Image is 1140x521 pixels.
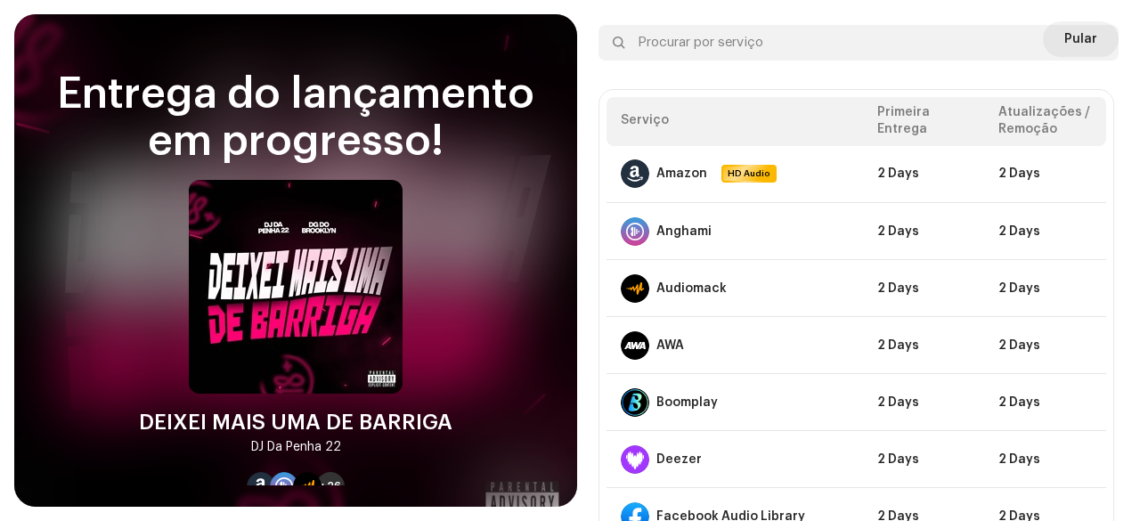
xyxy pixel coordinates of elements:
td: 2 Days [863,431,984,488]
span: HD Audio [723,167,775,181]
td: 2 Days [984,146,1106,203]
td: 2 Days [863,146,984,203]
div: Entrega do lançamento em progresso! [36,71,556,166]
div: AWA [656,338,684,353]
td: 2 Days [984,203,1106,260]
button: Pular [1043,21,1119,57]
td: 2 Days [863,317,984,374]
div: DEIXEI MAIS UMA DE BARRIGA [139,408,452,436]
div: Anghami [656,224,712,239]
img: 060c2189-ab2c-453e-9f3a-4c9277f9c53b [189,180,403,394]
div: DJ Da Penha 22 [251,436,341,458]
td: 2 Days [984,260,1106,317]
th: Atualizações / Remoção [984,97,1106,146]
td: 2 Days [984,431,1106,488]
div: Amazon [656,167,707,181]
div: Deezer [656,452,702,467]
td: 2 Days [863,203,984,260]
span: Pular [1064,21,1097,57]
th: Primeira Entrega [863,97,984,146]
td: 2 Days [863,374,984,431]
td: 2 Days [984,317,1106,374]
td: 2 Days [863,260,984,317]
th: Serviço [607,97,863,146]
input: Procurar por serviço [598,25,1119,61]
span: +26 [320,479,341,493]
div: Audiomack [656,281,727,296]
div: Boomplay [656,395,718,410]
td: 2 Days [984,374,1106,431]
